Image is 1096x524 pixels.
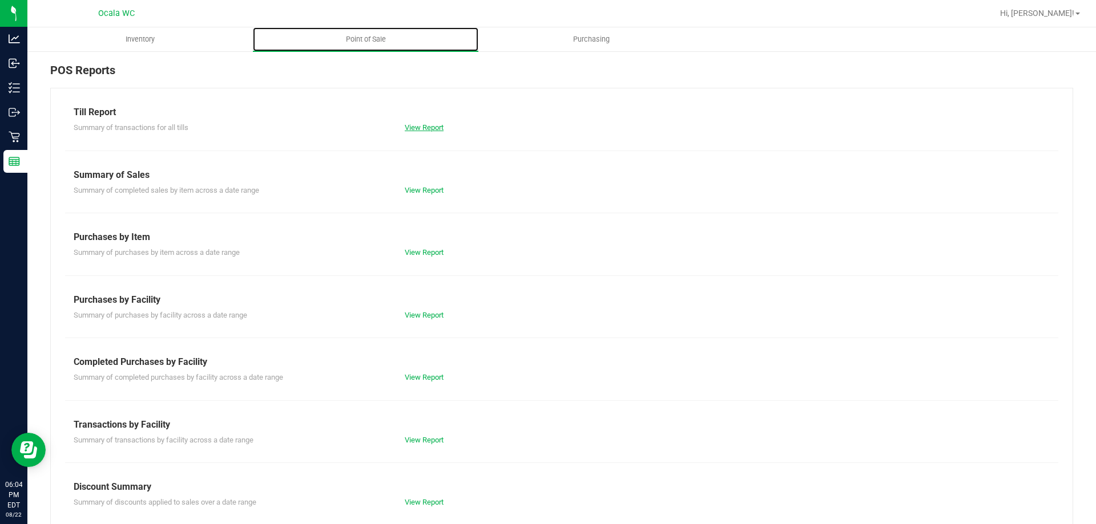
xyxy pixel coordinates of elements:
[9,33,20,44] inline-svg: Analytics
[5,480,22,510] p: 06:04 PM EDT
[74,105,1050,119] div: Till Report
[9,107,20,118] inline-svg: Outbound
[11,433,46,467] iframe: Resource center
[74,355,1050,369] div: Completed Purchases by Facility
[405,123,444,132] a: View Report
[558,34,625,44] span: Purchasing
[405,498,444,506] a: View Report
[9,156,20,167] inline-svg: Reports
[405,186,444,194] a: View Report
[27,27,253,51] a: Inventory
[74,480,1050,494] div: Discount Summary
[9,82,20,94] inline-svg: Inventory
[74,311,247,319] span: Summary of purchases by facility across a date range
[74,123,188,132] span: Summary of transactions for all tills
[253,27,478,51] a: Point of Sale
[478,27,704,51] a: Purchasing
[405,311,444,319] a: View Report
[405,248,444,257] a: View Report
[405,373,444,381] a: View Report
[1000,9,1074,18] span: Hi, [PERSON_NAME]!
[110,34,170,44] span: Inventory
[74,436,253,444] span: Summary of transactions by facility across a date range
[5,510,22,519] p: 08/22
[9,58,20,69] inline-svg: Inbound
[74,186,259,194] span: Summary of completed sales by item across a date range
[74,418,1050,432] div: Transactions by Facility
[74,230,1050,244] div: Purchases by Item
[74,498,256,506] span: Summary of discounts applied to sales over a date range
[74,293,1050,307] div: Purchases by Facility
[74,168,1050,182] div: Summary of Sales
[74,248,240,257] span: Summary of purchases by item across a date range
[331,34,401,44] span: Point of Sale
[98,9,135,18] span: Ocala WC
[405,436,444,444] a: View Report
[74,373,283,381] span: Summary of completed purchases by facility across a date range
[9,131,20,143] inline-svg: Retail
[50,62,1073,88] div: POS Reports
